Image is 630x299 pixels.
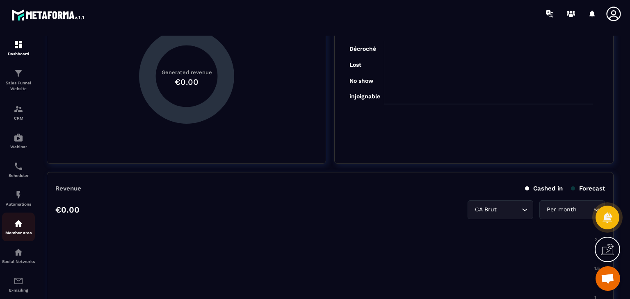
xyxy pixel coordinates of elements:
img: scheduler [14,161,23,171]
input: Search for option [498,205,520,214]
p: Member area [2,231,35,235]
div: Search for option [468,200,533,219]
a: Open chat [596,266,620,291]
a: formationformationCRM [2,98,35,127]
p: Automations [2,202,35,206]
a: formationformationSales Funnel Website [2,62,35,98]
input: Search for option [578,205,591,214]
img: social-network [14,247,23,257]
tspan: injoignable [349,93,380,100]
tspan: No show [349,77,374,84]
p: Revenue [55,185,81,192]
img: automations [14,133,23,143]
a: social-networksocial-networkSocial Networks [2,241,35,270]
p: Sales Funnel Website [2,80,35,92]
p: Dashboard [2,52,35,56]
p: CRM [2,116,35,120]
p: Webinar [2,145,35,149]
p: Social Networks [2,259,35,264]
tspan: 1.5 [594,266,600,271]
p: €0.00 [55,205,80,215]
span: Per month [545,205,578,214]
img: automations [14,190,23,200]
tspan: 2 [594,237,597,242]
img: logo [11,7,85,22]
img: automations [14,219,23,229]
a: automationsautomationsWebinar [2,127,35,155]
img: formation [14,68,23,78]
a: automationsautomationsAutomations [2,184,35,213]
tspan: Décroché [349,45,376,52]
p: Scheduler [2,173,35,178]
img: formation [14,40,23,50]
tspan: Lost [349,61,361,68]
div: Search for option [539,200,605,219]
img: formation [14,104,23,114]
p: E-mailing [2,288,35,292]
a: formationformationDashboard [2,34,35,62]
a: emailemailE-mailing [2,270,35,299]
a: automationsautomationsMember area [2,213,35,241]
p: Forecast [571,185,605,192]
span: CA Brut [473,205,498,214]
img: email [14,276,23,286]
p: Cashed in [525,185,563,192]
a: schedulerschedulerScheduler [2,155,35,184]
